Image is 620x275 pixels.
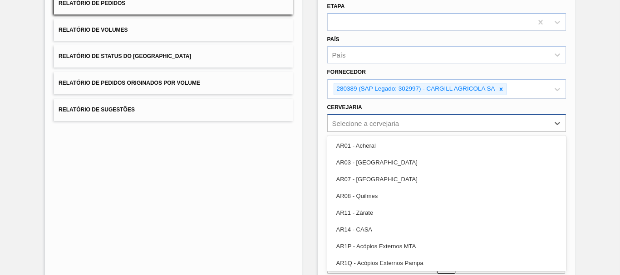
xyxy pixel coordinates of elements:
[59,106,135,113] span: Relatório de Sugestões
[327,221,566,238] div: AR14 - CASA
[54,45,293,68] button: Relatório de Status do [GEOGRAPHIC_DATA]
[327,154,566,171] div: AR03 - [GEOGRAPHIC_DATA]
[327,188,566,204] div: AR08 - Quilmes
[327,104,362,111] label: Cervejaria
[59,27,128,33] span: Relatório de Volumes
[327,238,566,255] div: AR1P - Acópios Externos MTA
[54,19,293,41] button: Relatório de Volumes
[334,83,497,95] div: 280389 (SAP Legado: 302997) - CARGILL AGRICOLA SA
[327,255,566,271] div: AR1Q - Acópios Externos Pampa
[332,119,399,127] div: Selecione a cervejaria
[327,3,345,10] label: Etapa
[59,53,191,59] span: Relatório de Status do [GEOGRAPHIC_DATA]
[332,51,346,59] div: País
[327,137,566,154] div: AR01 - Acheral
[54,99,293,121] button: Relatório de Sugestões
[54,72,293,94] button: Relatório de Pedidos Originados por Volume
[327,204,566,221] div: AR11 - Zárate
[327,36,340,43] label: País
[59,80,200,86] span: Relatório de Pedidos Originados por Volume
[327,171,566,188] div: AR07 - [GEOGRAPHIC_DATA]
[327,69,366,75] label: Fornecedor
